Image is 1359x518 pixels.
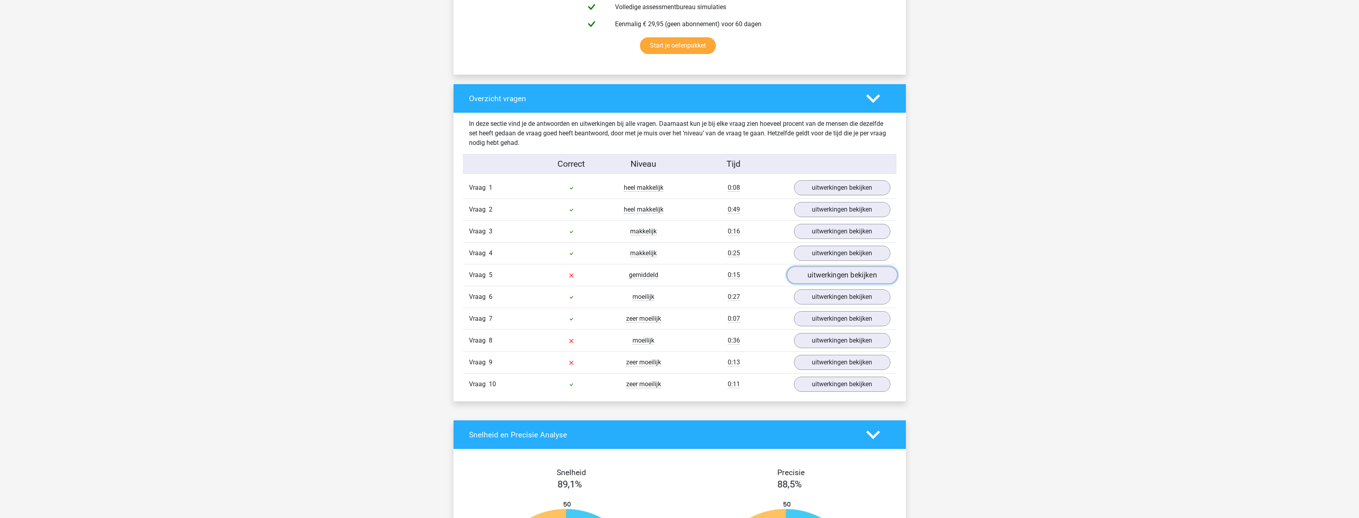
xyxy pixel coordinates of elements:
span: makkelijk [630,227,657,235]
span: Vraag [469,358,489,367]
span: heel makkelijk [624,184,663,192]
span: Vraag [469,270,489,280]
span: 0:16 [728,227,740,235]
span: Vraag [469,183,489,193]
span: moeilijk [632,293,654,301]
a: uitwerkingen bekijken [794,355,890,370]
span: 5 [489,271,492,279]
span: 89,1% [557,479,582,490]
span: 6 [489,293,492,300]
span: Vraag [469,379,489,389]
h4: Precisie [689,468,894,477]
span: 8 [489,337,492,344]
span: 0:36 [728,337,740,345]
span: 0:49 [728,206,740,214]
span: 0:27 [728,293,740,301]
span: 0:07 [728,315,740,323]
span: Vraag [469,227,489,236]
span: 10 [489,380,496,388]
div: Niveau [607,158,680,170]
span: 0:08 [728,184,740,192]
span: makkelijk [630,249,657,257]
span: heel makkelijk [624,206,663,214]
span: 2 [489,206,492,213]
div: In deze sectie vind je de antwoorden en uitwerkingen bij alle vragen. Daarnaast kun je bij elke v... [463,119,896,148]
a: uitwerkingen bekijken [794,180,890,195]
span: 4 [489,249,492,257]
span: 88,5% [777,479,802,490]
span: 0:15 [728,271,740,279]
h4: Snelheid [469,468,674,477]
span: 0:13 [728,358,740,366]
a: Start je oefenpakket [640,37,716,54]
span: zeer moeilijk [626,315,661,323]
span: zeer moeilijk [626,380,661,388]
h4: Overzicht vragen [469,94,854,103]
span: Vraag [469,205,489,214]
a: uitwerkingen bekijken [794,224,890,239]
a: uitwerkingen bekijken [794,333,890,348]
span: 7 [489,315,492,322]
span: Vraag [469,292,489,302]
div: Correct [535,158,607,170]
span: 9 [489,358,492,366]
a: uitwerkingen bekijken [794,246,890,261]
span: moeilijk [632,337,654,345]
div: Tijd [679,158,788,170]
span: Vraag [469,314,489,324]
span: 0:25 [728,249,740,257]
span: Vraag [469,248,489,258]
span: 3 [489,227,492,235]
span: 1 [489,184,492,191]
span: zeer moeilijk [626,358,661,366]
span: 0:11 [728,380,740,388]
a: uitwerkingen bekijken [786,266,897,284]
span: gemiddeld [629,271,658,279]
a: uitwerkingen bekijken [794,202,890,217]
a: uitwerkingen bekijken [794,377,890,392]
span: Vraag [469,336,489,345]
h4: Snelheid en Precisie Analyse [469,430,854,439]
a: uitwerkingen bekijken [794,311,890,326]
a: uitwerkingen bekijken [794,289,890,304]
